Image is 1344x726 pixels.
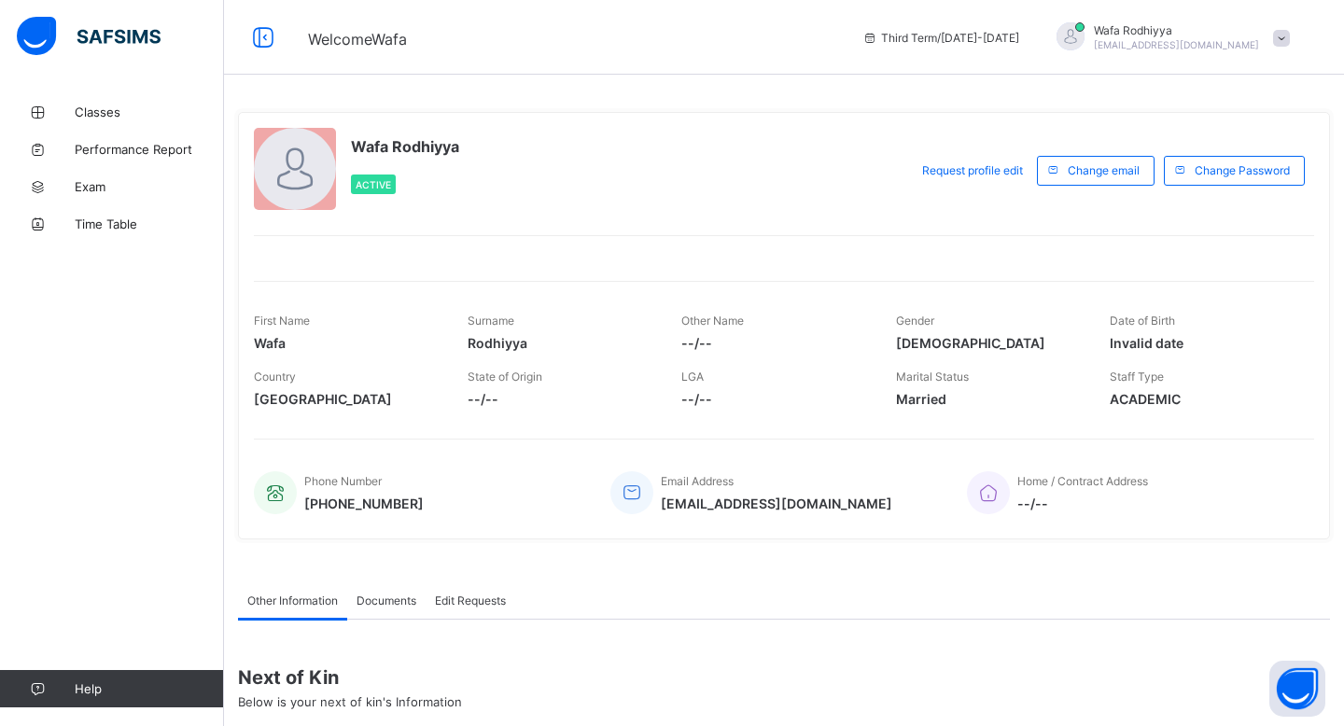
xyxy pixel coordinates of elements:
span: Surname [468,314,514,328]
span: session/term information [862,31,1019,45]
span: Home / Contract Address [1017,474,1148,488]
span: ACADEMIC [1110,391,1295,407]
span: Time Table [75,216,224,231]
span: Wafa Rodhiyya [1094,23,1259,37]
span: Change Password [1195,163,1290,177]
span: Staff Type [1110,370,1164,384]
div: WafaRodhiyya [1038,22,1299,53]
span: Wafa Rodhiyya [351,137,459,156]
span: [GEOGRAPHIC_DATA] [254,391,440,407]
span: Classes [75,105,224,119]
span: Exam [75,179,224,194]
span: Phone Number [304,474,382,488]
span: [DEMOGRAPHIC_DATA] [896,335,1082,351]
span: Request profile edit [922,163,1023,177]
span: Change email [1068,163,1140,177]
span: [EMAIL_ADDRESS][DOMAIN_NAME] [661,496,892,511]
span: Other Information [247,593,338,607]
span: Edit Requests [435,593,506,607]
span: Active [356,179,391,190]
span: LGA [681,370,704,384]
span: Help [75,681,223,696]
span: Married [896,391,1082,407]
span: Country [254,370,296,384]
span: Welcome Wafa [308,30,407,49]
span: --/-- [1017,496,1148,511]
span: [EMAIL_ADDRESS][DOMAIN_NAME] [1094,39,1259,50]
span: Date of Birth [1110,314,1175,328]
span: Wafa [254,335,440,351]
span: State of Origin [468,370,542,384]
span: Other Name [681,314,744,328]
span: Documents [357,593,416,607]
span: Below is your next of kin's Information [238,694,462,709]
span: --/-- [468,391,653,407]
button: Open asap [1269,661,1325,717]
span: --/-- [681,391,867,407]
span: Performance Report [75,142,224,157]
span: Marital Status [896,370,969,384]
span: [PHONE_NUMBER] [304,496,424,511]
span: Rodhiyya [468,335,653,351]
span: Invalid date [1110,335,1295,351]
span: Gender [896,314,934,328]
span: --/-- [681,335,867,351]
span: Email Address [661,474,734,488]
span: Next of Kin [238,666,1330,689]
span: First Name [254,314,310,328]
img: safsims [17,17,161,56]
